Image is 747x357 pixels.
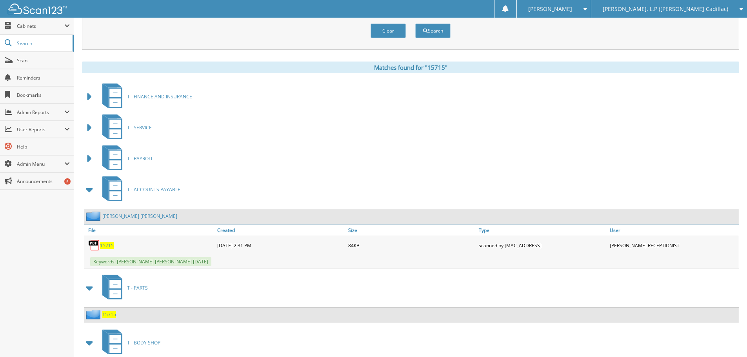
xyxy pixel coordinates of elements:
span: Help [17,143,70,150]
a: T - PARTS [98,272,148,303]
span: T - SERVICE [127,124,152,131]
img: scan123-logo-white.svg [8,4,67,14]
span: Admin Menu [17,161,64,167]
div: [DATE] 2:31 PM [215,237,346,253]
a: [PERSON_NAME] [PERSON_NAME] [102,213,177,219]
span: Scan [17,57,70,64]
span: T - BODY SHOP [127,339,160,346]
a: User [608,225,739,236]
span: T - FINANCE AND INSURANCE [127,93,192,100]
iframe: Chat Widget [708,319,747,357]
button: Clear [371,24,406,38]
a: 15715 [100,242,114,249]
div: [PERSON_NAME] RECEPTIONIST [608,237,739,253]
span: T - PARTS [127,285,148,291]
button: Search [415,24,451,38]
div: 5 [64,178,71,185]
a: T - FINANCE AND INSURANCE [98,81,192,112]
span: Admin Reports [17,109,64,116]
span: Search [17,40,69,47]
div: 84KB [346,237,477,253]
span: T - PAYROLL [127,155,153,162]
span: Cabinets [17,23,64,29]
a: Type [477,225,608,236]
a: File [84,225,215,236]
span: [PERSON_NAME] [528,7,572,11]
div: scanned by [MAC_ADDRESS] [477,237,608,253]
span: [PERSON_NAME], L.P ([PERSON_NAME] Cadillac) [603,7,728,11]
a: T - ACCOUNTS PAYABLE [98,174,180,205]
img: folder2.png [86,211,102,221]
a: 15715 [102,311,116,318]
a: T - PAYROLL [98,143,153,174]
img: PDF.png [88,239,100,251]
span: Reminders [17,74,70,81]
span: Announcements [17,178,70,185]
span: Keywords: [PERSON_NAME] [PERSON_NAME] [DATE] [90,257,211,266]
div: Matches found for "15715" [82,62,739,73]
span: T - ACCOUNTS PAYABLE [127,186,180,193]
a: T - SERVICE [98,112,152,143]
span: Bookmarks [17,92,70,98]
img: folder2.png [86,310,102,319]
span: User Reports [17,126,64,133]
a: Created [215,225,346,236]
a: Size [346,225,477,236]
